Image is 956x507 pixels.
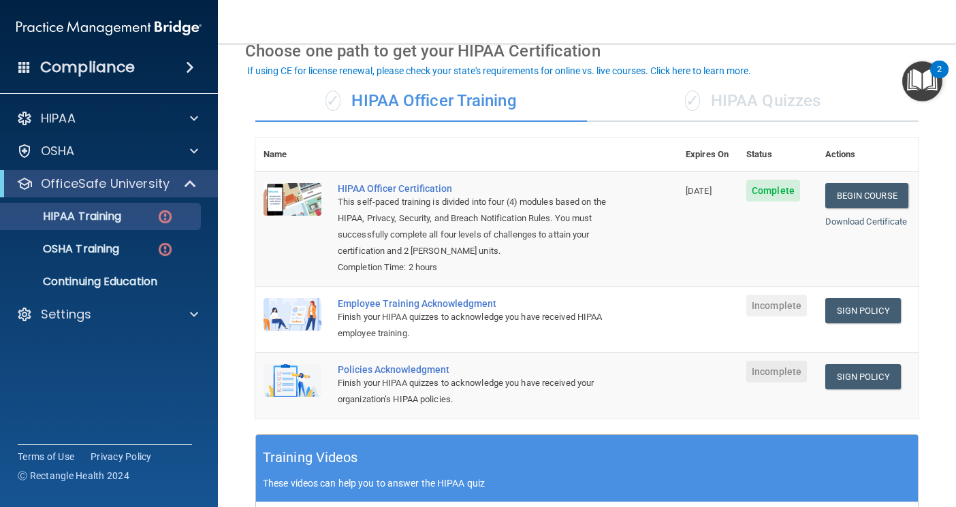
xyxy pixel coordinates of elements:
[16,176,197,192] a: OfficeSafe University
[937,69,942,87] div: 2
[746,180,800,201] span: Complete
[738,138,817,171] th: Status
[245,64,753,78] button: If using CE for license renewal, please check your state's requirements for online vs. live cours...
[338,375,609,408] div: Finish your HIPAA quizzes to acknowledge you have received your organization’s HIPAA policies.
[825,183,908,208] a: Begin Course
[263,446,358,470] h5: Training Videos
[746,295,807,316] span: Incomplete
[817,138,919,171] th: Actions
[245,31,929,71] div: Choose one path to get your HIPAA Certification
[157,208,174,225] img: danger-circle.6113f641.png
[325,91,340,111] span: ✓
[338,194,609,259] div: This self-paced training is divided into four (4) modules based on the HIPAA, Privacy, Security, ...
[746,361,807,382] span: Incomplete
[9,210,121,223] p: HIPAA Training
[41,143,75,159] p: OSHA
[685,91,700,111] span: ✓
[91,450,152,463] a: Privacy Policy
[40,58,135,77] h4: Compliance
[686,186,712,196] span: [DATE]
[16,143,198,159] a: OSHA
[41,306,91,323] p: Settings
[825,364,901,389] a: Sign Policy
[18,469,129,483] span: Ⓒ Rectangle Health 2024
[255,81,587,122] div: HIPAA Officer Training
[587,81,919,122] div: HIPAA Quizzes
[825,216,908,227] a: Download Certificate
[902,61,942,101] button: Open Resource Center, 2 new notifications
[338,364,609,375] div: Policies Acknowledgment
[255,138,330,171] th: Name
[678,138,738,171] th: Expires On
[338,309,609,342] div: Finish your HIPAA quizzes to acknowledge you have received HIPAA employee training.
[338,298,609,309] div: Employee Training Acknowledgment
[157,241,174,258] img: danger-circle.6113f641.png
[247,66,751,76] div: If using CE for license renewal, please check your state's requirements for online vs. live cours...
[9,275,195,289] p: Continuing Education
[338,259,609,276] div: Completion Time: 2 hours
[16,110,198,127] a: HIPAA
[16,14,202,42] img: PMB logo
[16,306,198,323] a: Settings
[41,110,76,127] p: HIPAA
[41,176,170,192] p: OfficeSafe University
[18,450,74,463] a: Terms of Use
[825,298,901,323] a: Sign Policy
[263,478,911,489] p: These videos can help you to answer the HIPAA quiz
[9,242,119,256] p: OSHA Training
[338,183,609,194] a: HIPAA Officer Certification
